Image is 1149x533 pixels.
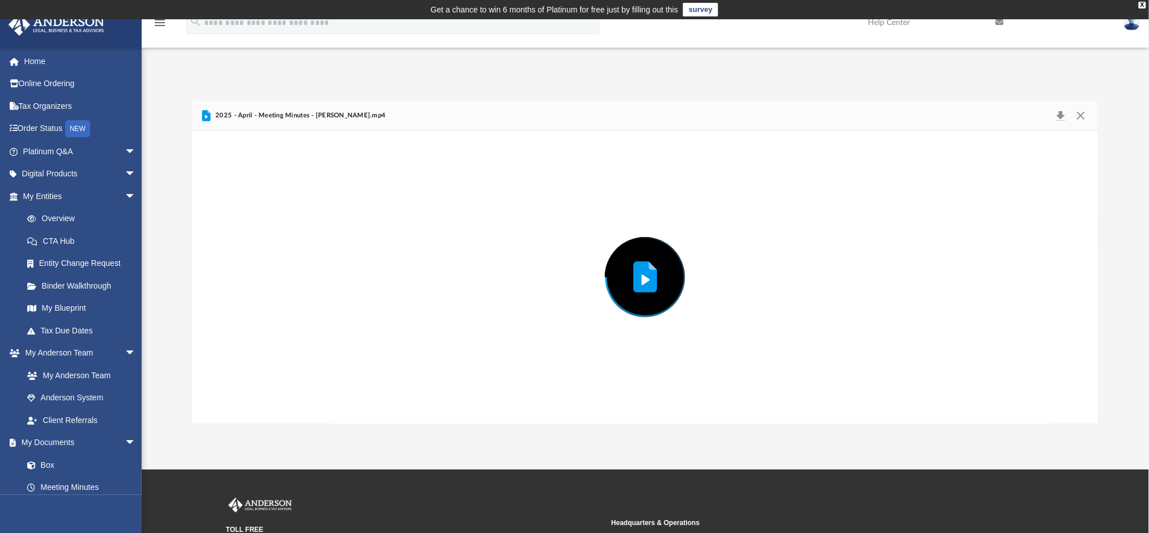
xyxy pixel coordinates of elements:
img: Anderson Advisors Platinum Portal [226,498,294,513]
a: Home [8,50,153,73]
span: arrow_drop_down [125,432,147,455]
a: Tax Due Dates [16,319,153,342]
a: Box [16,454,142,476]
span: arrow_drop_down [125,185,147,208]
small: Headquarters & Operations [612,518,989,528]
button: Download [1050,108,1071,124]
a: Platinum Q&Aarrow_drop_down [8,140,153,163]
a: Anderson System [16,387,147,409]
button: Close [1071,108,1091,124]
a: My Documentsarrow_drop_down [8,432,147,454]
span: arrow_drop_down [125,140,147,163]
a: My Blueprint [16,297,147,320]
a: menu [153,22,167,29]
a: My Entitiesarrow_drop_down [8,185,153,208]
span: arrow_drop_down [125,342,147,365]
a: Client Referrals [16,409,147,432]
div: Preview [192,101,1099,424]
a: Meeting Minutes [16,476,147,499]
span: arrow_drop_down [125,163,147,186]
a: My Anderson Team [16,364,142,387]
a: Overview [16,208,153,230]
i: search [189,15,202,28]
a: Digital Productsarrow_drop_down [8,163,153,185]
i: menu [153,16,167,29]
a: Entity Change Request [16,252,153,275]
div: Get a chance to win 6 months of Platinum for free just by filling out this [431,3,679,16]
a: Order StatusNEW [8,117,153,141]
span: 2025 - April - Meeting Minutes - [PERSON_NAME].mp4 [213,111,386,121]
a: Online Ordering [8,73,153,95]
a: CTA Hub [16,230,153,252]
a: survey [683,3,718,16]
a: Binder Walkthrough [16,274,153,297]
a: My Anderson Teamarrow_drop_down [8,342,147,365]
img: Anderson Advisors Platinum Portal [5,14,108,36]
div: close [1139,2,1146,9]
div: NEW [65,120,90,137]
img: User Pic [1123,14,1140,31]
a: Tax Organizers [8,95,153,117]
